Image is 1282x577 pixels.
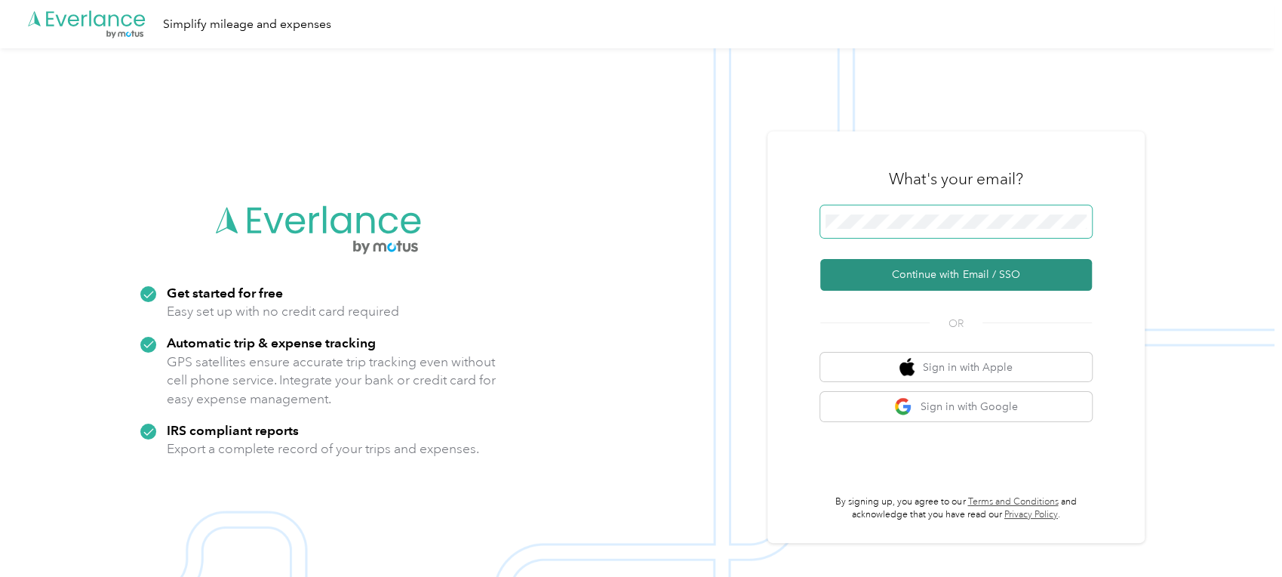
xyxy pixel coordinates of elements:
a: Privacy Policy [1004,509,1058,520]
h3: What's your email? [889,168,1023,190]
button: Continue with Email / SSO [820,259,1092,291]
strong: IRS compliant reports [167,422,299,438]
div: Simplify mileage and expenses [163,15,331,34]
button: google logoSign in with Google [820,392,1092,421]
p: By signing up, you agree to our and acknowledge that you have read our . [820,495,1092,522]
img: apple logo [899,358,915,377]
img: google logo [894,397,913,416]
p: Export a complete record of your trips and expenses. [167,440,479,458]
p: Easy set up with no credit card required [167,302,399,321]
a: Terms and Conditions [967,496,1058,508]
strong: Get started for free [167,285,283,301]
span: OR [930,316,982,332]
strong: Automatic trip & expense tracking [167,335,376,350]
p: GPS satellites ensure accurate trip tracking even without cell phone service. Integrate your bank... [167,353,497,409]
button: apple logoSign in with Apple [820,353,1092,382]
